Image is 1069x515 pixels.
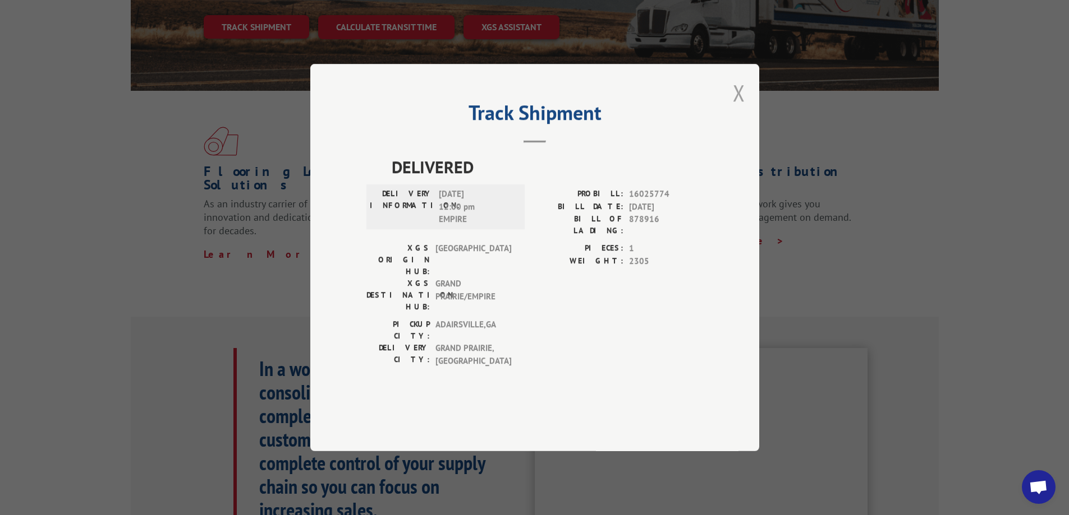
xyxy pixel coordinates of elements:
h2: Track Shipment [366,105,703,126]
label: XGS ORIGIN HUB: [366,242,430,277]
span: 1 [629,242,703,255]
span: ADAIRSVILLE , GA [435,318,511,342]
label: PIECES: [535,242,623,255]
label: BILL OF LADING: [535,213,623,236]
span: [GEOGRAPHIC_DATA] [435,242,511,277]
label: BILL DATE: [535,201,623,214]
label: PICKUP CITY: [366,318,430,342]
span: 16025774 [629,188,703,201]
label: DELIVERY CITY: [366,342,430,367]
label: DELIVERY INFORMATION: [370,188,433,226]
span: 2305 [629,255,703,268]
span: 878916 [629,213,703,236]
span: GRAND PRAIRIE , [GEOGRAPHIC_DATA] [435,342,511,367]
span: GRAND PRAIRIE/EMPIRE [435,277,511,313]
span: [DATE] [629,201,703,214]
span: [DATE] 12:00 pm EMPIRE [439,188,515,226]
span: DELIVERED [392,154,703,179]
label: PROBILL: [535,188,623,201]
button: Close modal [733,78,745,108]
label: XGS DESTINATION HUB: [366,277,430,313]
label: WEIGHT: [535,255,623,268]
div: Open chat [1022,470,1056,504]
